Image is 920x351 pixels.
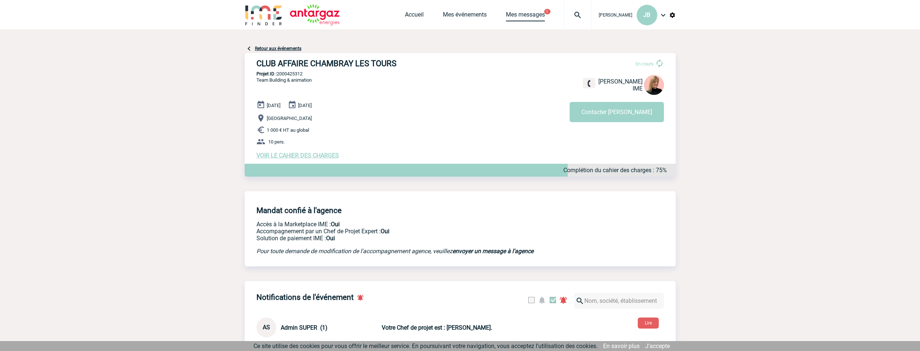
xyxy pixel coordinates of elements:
[632,319,665,326] a: Lire
[256,318,380,337] div: Conversation privée : Client - Agence
[331,221,340,228] b: Oui
[245,4,283,25] img: IME-Finder
[638,318,659,329] button: Lire
[256,248,534,255] em: Pour toute demande de modification de l'accompagnement agence, veuillez
[298,103,312,108] span: [DATE]
[267,127,309,133] span: 1 000 € HT au global
[253,343,598,350] span: Ce site utilise des cookies pour vous offrir le meilleur service. En poursuivant votre navigation...
[256,71,277,77] b: Projet ID :
[603,343,640,350] a: En savoir plus
[644,75,664,95] img: 131233-0.png
[256,324,555,331] a: AS Admin SUPER (1) Votre Chef de projet est : [PERSON_NAME].
[506,11,545,21] a: Mes messages
[256,206,342,215] h4: Mandat confié à l'agence
[599,13,632,18] span: [PERSON_NAME]
[245,71,676,77] p: 2000425312
[633,85,643,92] span: IME
[382,324,492,331] b: Votre Chef de projet est : [PERSON_NAME].
[452,248,534,255] a: envoyer un message à l'agence
[586,80,592,87] img: fixe.png
[381,228,389,235] b: Oui
[263,324,270,331] span: AS
[326,235,335,242] b: Oui
[267,103,280,108] span: [DATE]
[405,11,424,21] a: Accueil
[281,324,328,331] span: Admin SUPER (1)
[256,152,339,159] a: VOIR LE CAHIER DES CHARGES
[256,221,562,228] p: Accès à la Marketplace IME :
[268,139,285,145] span: 10 pers.
[570,102,664,122] button: Contacter [PERSON_NAME]
[636,61,654,67] span: En cours
[256,77,312,83] span: Team Building & animation
[267,116,312,121] span: [GEOGRAPHIC_DATA]
[256,228,562,235] p: Prestation payante
[645,343,670,350] a: J'accepte
[544,9,550,14] button: 1
[643,11,650,18] span: JB
[256,59,478,68] h3: CLUB AFFAIRE CHAMBRAY LES TOURS
[256,235,562,242] p: Conformité aux process achat client, Prise en charge de la facturation, Mutualisation de plusieur...
[256,293,354,302] h4: Notifications de l'événement
[255,46,301,51] a: Retour aux événements
[598,78,643,85] span: [PERSON_NAME]
[443,11,487,21] a: Mes événements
